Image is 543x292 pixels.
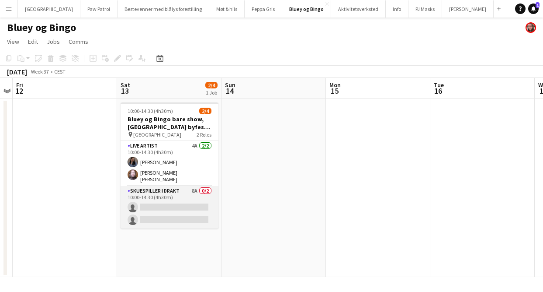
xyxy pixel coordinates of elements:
[205,82,218,88] span: 2/4
[128,108,173,114] span: 10:00-14:30 (4h30m)
[3,36,23,47] a: View
[121,141,218,186] app-card-role: Live artist4A2/210:00-14:30 (4h30m)[PERSON_NAME][PERSON_NAME] [PERSON_NAME]
[43,36,63,47] a: Jobs
[65,36,92,47] a: Comms
[7,38,19,46] span: View
[225,81,235,89] span: Sun
[245,0,282,18] button: Peppa Gris
[80,0,118,18] button: Paw Patrol
[24,36,42,47] a: Edit
[224,86,235,96] span: 14
[528,4,539,14] a: 1
[7,21,76,34] h1: Bluey og Bingo
[434,81,444,89] span: Tue
[209,0,245,18] button: Møt & hils
[121,81,130,89] span: Sat
[7,67,27,76] div: [DATE]
[119,86,130,96] span: 13
[282,0,331,18] button: Bluey og Bingo
[133,131,181,138] span: [GEOGRAPHIC_DATA]
[328,86,341,96] span: 15
[408,0,442,18] button: PJ Masks
[121,115,218,131] h3: Bluey og Bingo bare show, [GEOGRAPHIC_DATA] byfest, 13. september
[526,22,536,33] app-user-avatar: Kamilla Skallerud
[15,86,23,96] span: 12
[442,0,494,18] button: [PERSON_NAME]
[28,38,38,46] span: Edit
[329,81,341,89] span: Mon
[16,81,23,89] span: Fri
[206,89,217,96] div: 1 Job
[121,102,218,229] app-job-card: 10:00-14:30 (4h30m)2/4Bluey og Bingo bare show, [GEOGRAPHIC_DATA] byfest, 13. september [GEOGRAPH...
[536,2,540,8] span: 1
[199,108,211,114] span: 2/4
[18,0,80,18] button: [GEOGRAPHIC_DATA]
[386,0,408,18] button: Info
[29,68,51,75] span: Week 37
[197,131,211,138] span: 2 Roles
[69,38,88,46] span: Comms
[432,86,444,96] span: 16
[54,68,66,75] div: CEST
[118,0,209,18] button: Bestevenner med blålys forestilling
[331,0,386,18] button: Aktivitetsverksted
[121,186,218,229] app-card-role: Skuespiller i drakt8A0/210:00-14:30 (4h30m)
[47,38,60,46] span: Jobs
